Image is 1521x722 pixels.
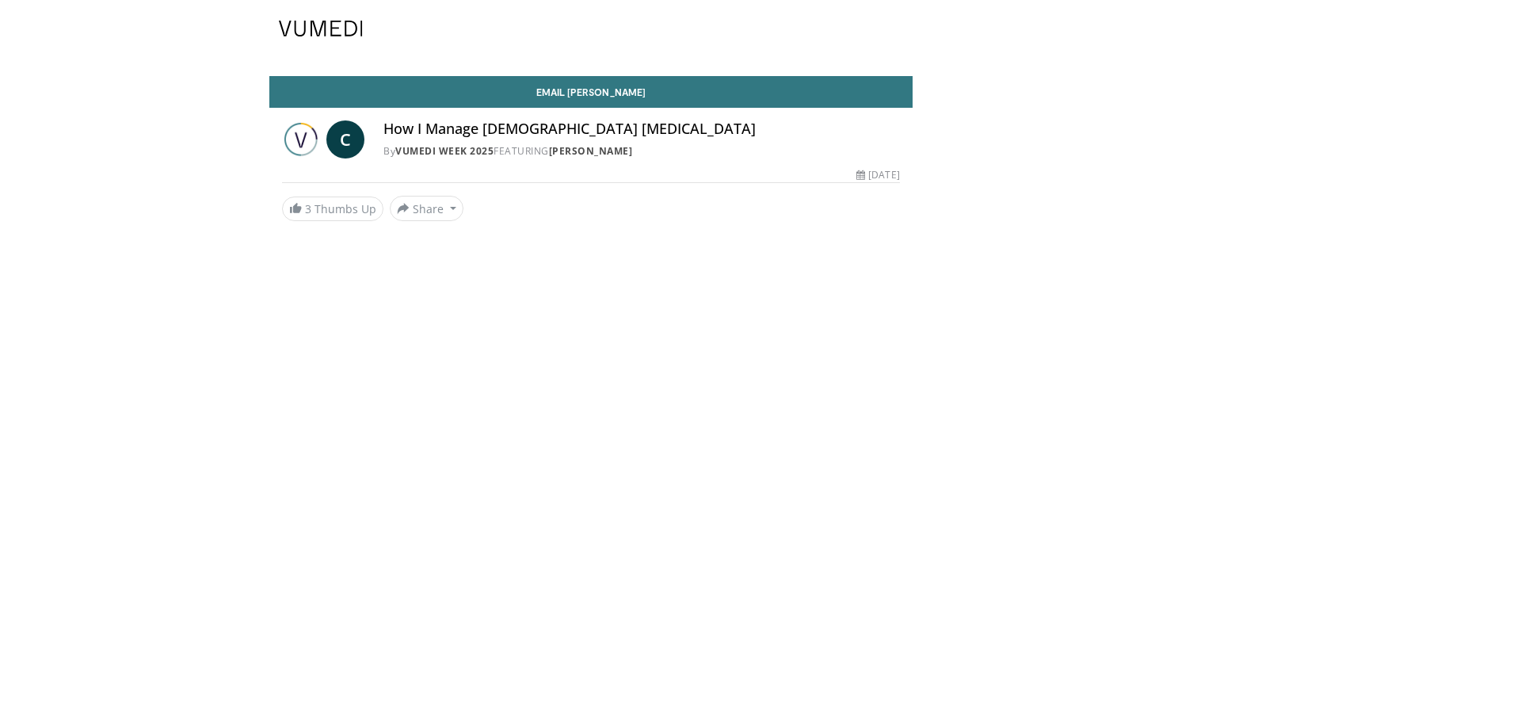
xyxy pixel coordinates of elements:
a: 3 Thumbs Up [282,197,383,221]
button: Share [390,196,463,221]
span: 3 [305,201,311,216]
a: Vumedi Week 2025 [395,144,494,158]
a: Email [PERSON_NAME] [269,76,913,108]
div: [DATE] [856,168,899,182]
a: [PERSON_NAME] [549,144,633,158]
img: VuMedi Logo [279,21,363,36]
img: Vumedi Week 2025 [282,120,320,159]
a: C [326,120,364,159]
h4: How I Manage [DEMOGRAPHIC_DATA] [MEDICAL_DATA] [383,120,900,138]
div: By FEATURING [383,144,900,159]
